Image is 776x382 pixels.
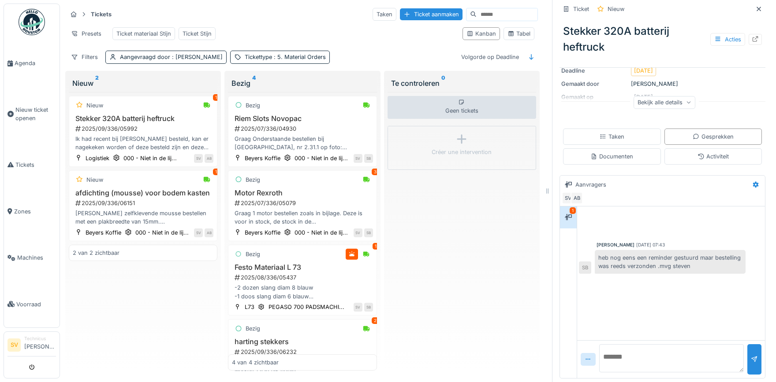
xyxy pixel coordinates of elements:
[19,9,45,35] img: Badge_color-CXgf-gQk.svg
[457,51,523,63] div: Volgorde op Deadline
[400,8,463,20] div: Ticket aanmaken
[245,53,326,61] div: Tickettype
[213,169,219,175] div: 1
[232,338,373,346] h3: harting stekkers
[698,152,729,161] div: Activiteit
[7,335,56,356] a: SV Technicus[PERSON_NAME]
[232,189,373,197] h3: Motor Rexroth
[372,317,379,324] div: 2
[372,169,379,175] div: 3
[570,207,576,214] div: 1
[4,281,60,328] a: Voorraad
[245,154,280,162] div: Beyers Koffie
[573,5,589,13] div: Ticket
[561,80,764,88] div: [PERSON_NAME]
[561,80,627,88] div: Gemaakt door
[391,78,533,88] div: Te controleren
[634,66,653,75] div: [DATE]
[560,20,765,59] div: Stekker 320A batterij heftruck
[295,154,348,162] div: 000 - Niet in de lij...
[597,242,634,248] div: [PERSON_NAME]
[232,135,373,151] div: Graag Onderstaande bestellen bij [GEOGRAPHIC_DATA], nr 2.31.1 op foto: Belt HTD 2800-8M L=85, ref...
[4,235,60,281] a: Machines
[246,324,260,333] div: Bezig
[373,8,396,21] div: Taken
[354,154,362,163] div: SV
[120,53,223,61] div: Aangevraagd door
[67,27,105,40] div: Presets
[234,125,373,133] div: 2025/07/336/04930
[4,188,60,235] a: Zones
[14,207,56,216] span: Zones
[693,132,734,141] div: Gesprekken
[17,253,56,262] span: Machines
[73,249,119,257] div: 2 van 2 zichtbaar
[295,228,348,237] div: 000 - Niet in de lij...
[15,161,56,169] span: Tickets
[4,142,60,188] a: Tickets
[86,101,103,110] div: Nieuw
[72,78,214,88] div: Nieuw
[86,154,109,162] div: Logistiek
[252,78,256,88] sup: 4
[245,228,280,237] div: Beyers Koffie
[75,125,213,133] div: 2025/09/336/05992
[194,154,203,163] div: SV
[205,228,213,237] div: AB
[205,154,213,163] div: AB
[232,283,373,300] div: -2 dozen slang diam 8 blauw -1 doos slang diam 6 blauw -2st blinde stop B-M7, Festo, 174309 -2st ...
[608,5,624,13] div: Nieuw
[232,358,279,367] div: 4 van 4 zichtbaar
[579,261,591,274] div: SB
[73,135,213,151] div: Ik had recent bij [PERSON_NAME] besteld, kan er nagekeken worden of deze besteld zijn en deze eve...
[4,87,60,142] a: Nieuw ticket openen
[373,243,379,250] div: 1
[4,40,60,87] a: Agenda
[354,303,362,312] div: SV
[116,29,171,38] div: Ticket materiaal Stijn
[232,209,373,226] div: Graag 1 motor bestellen zoals in bijlage. Deze is voor in stock, de stock in de [GEOGRAPHIC_DATA]...
[354,228,362,237] div: SV
[272,54,326,60] span: : 5. Material Orders
[636,242,665,248] div: [DATE] 07:43
[67,51,102,63] div: Filters
[234,199,373,207] div: 2025/07/336/05079
[246,101,260,110] div: Bezig
[234,348,373,356] div: 2025/09/336/06232
[507,29,530,38] div: Tabel
[561,66,627,75] div: Deadline
[432,148,492,156] div: Créer une intervention
[16,300,56,309] span: Voorraad
[123,154,177,162] div: 000 - Niet in de lij...
[232,263,373,272] h3: Festo Materiaal L 73
[75,199,213,207] div: 2025/09/336/06151
[15,59,56,67] span: Agenda
[135,228,189,237] div: 000 - Niet in de lij...
[213,94,219,101] div: 1
[86,176,103,184] div: Nieuw
[441,78,445,88] sup: 0
[466,29,496,38] div: Kanban
[245,303,254,311] div: L73
[710,33,745,46] div: Acties
[634,96,695,109] div: Bekijk alle details
[15,106,56,122] span: Nieuw ticket openen
[170,54,223,60] span: : [PERSON_NAME]
[562,192,574,204] div: SV
[183,29,212,38] div: Ticket Stijn
[86,228,121,237] div: Beyers Koffie
[194,228,203,237] div: SV
[600,132,624,141] div: Taken
[87,10,115,18] strong: Tickets
[364,303,373,312] div: SB
[73,189,213,197] h3: afdichting (mousse) voor bodem kasten
[269,303,344,311] div: PEGASO 700 PADSMACHI...
[571,192,583,204] div: AB
[388,96,536,119] div: Geen tickets
[95,78,99,88] sup: 2
[24,335,56,342] div: Technicus
[364,154,373,163] div: SB
[7,338,21,352] li: SV
[234,273,373,282] div: 2025/08/336/05437
[246,176,260,184] div: Bezig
